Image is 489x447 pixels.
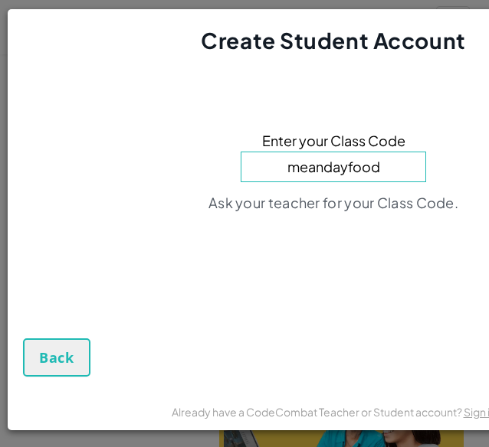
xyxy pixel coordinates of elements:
span: Enter your Class Code [262,129,405,152]
span: Already have a CodeCombat Teacher or Student account? [172,405,464,419]
span: Ask your teacher for your Class Code. [208,194,458,211]
button: Back [23,338,90,377]
span: Back [39,348,74,367]
span: Create Student Account [201,27,465,54]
